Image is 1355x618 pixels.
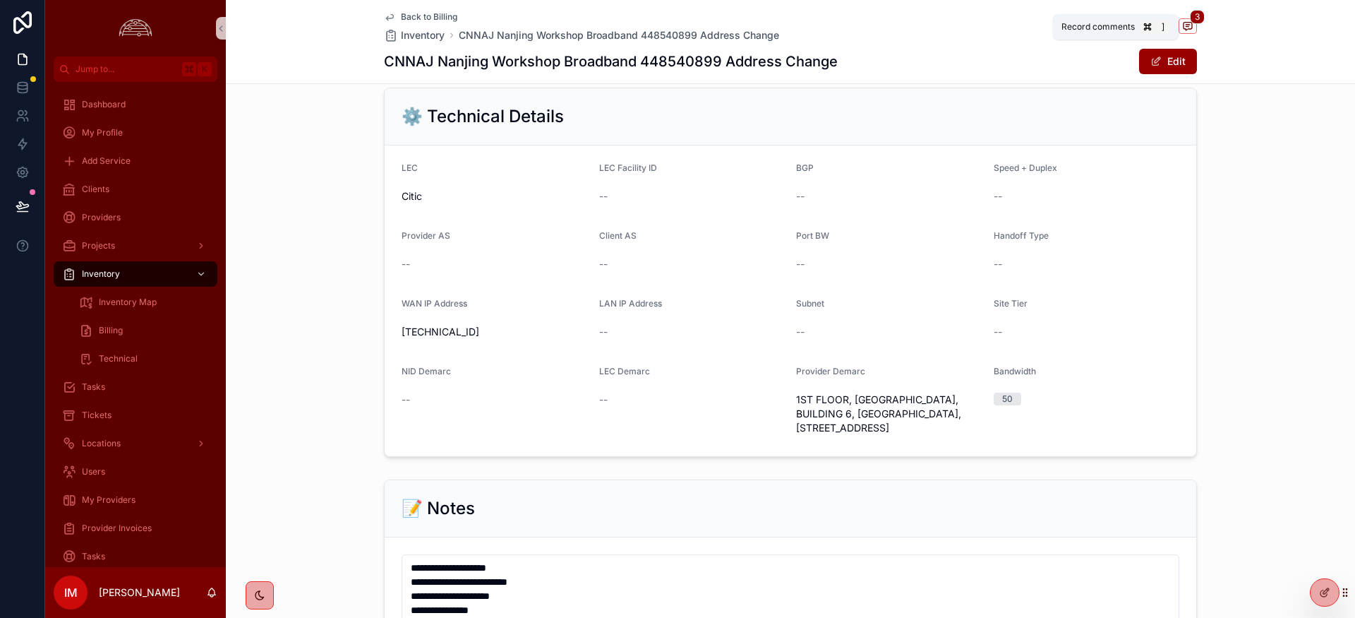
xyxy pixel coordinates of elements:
[99,297,157,308] span: Inventory Map
[82,268,120,280] span: Inventory
[115,17,156,40] img: App logo
[82,494,135,506] span: My Providers
[599,366,650,376] span: LEC Demarc
[796,393,982,435] span: 1ST FLOOR, [GEOGRAPHIC_DATA], BUILDING 6, [GEOGRAPHIC_DATA], [STREET_ADDRESS]
[54,431,217,456] a: Locations
[796,325,805,339] span: --
[401,11,457,23] span: Back to Billing
[599,189,608,203] span: --
[99,586,180,600] p: [PERSON_NAME]
[54,177,217,202] a: Clients
[82,127,123,138] span: My Profile
[402,105,564,128] h2: ⚙️ Technical Details
[402,497,475,520] h2: 📝 Notes
[54,544,217,569] a: Tasks
[82,523,152,534] span: Provider Invoices
[54,374,217,400] a: Tasks
[994,298,1028,309] span: Site Tier
[82,381,105,393] span: Tasks
[82,410,112,421] span: Tickets
[599,393,608,407] span: --
[384,11,457,23] a: Back to Billing
[402,366,451,376] span: NID Demarc
[82,466,105,477] span: Users
[82,184,109,195] span: Clients
[402,189,588,203] span: Citic
[599,257,608,271] span: --
[796,189,805,203] span: --
[384,52,838,71] h1: CNNAJ Nanjing Workshop Broadband 448540899 Address Change
[71,290,217,315] a: Inventory Map
[64,584,78,601] span: IM
[796,257,805,271] span: --
[82,99,126,110] span: Dashboard
[1157,21,1169,32] span: ]
[99,325,123,336] span: Billing
[54,233,217,259] a: Projects
[1179,18,1197,36] button: 3
[599,325,608,339] span: --
[82,438,121,449] span: Locations
[402,257,410,271] span: --
[54,516,217,541] a: Provider Invoices
[402,393,410,407] span: --
[76,64,176,75] span: Jump to...
[994,257,1002,271] span: --
[994,189,1002,203] span: --
[199,64,210,75] span: K
[402,162,418,173] span: LEC
[599,162,657,173] span: LEC Facility ID
[54,459,217,485] a: Users
[796,366,865,376] span: Provider Demarc
[54,148,217,174] a: Add Service
[54,120,217,145] a: My Profile
[599,230,637,241] span: Client AS
[402,230,450,241] span: Provider AS
[82,551,105,562] span: Tasks
[82,155,131,167] span: Add Service
[82,240,115,251] span: Projects
[459,28,779,42] a: CNNAJ Nanjing Workshop Broadband 448540899 Address Change
[401,28,445,42] span: Inventory
[54,205,217,230] a: Providers
[384,28,445,42] a: Inventory
[82,212,121,223] span: Providers
[1002,393,1013,405] div: 50
[994,325,1002,339] span: --
[796,298,824,309] span: Subnet
[45,82,226,567] div: scrollable content
[994,230,1049,241] span: Handoff Type
[1139,49,1197,74] button: Edit
[99,353,138,364] span: Technical
[54,403,217,428] a: Tickets
[54,92,217,117] a: Dashboard
[54,261,217,287] a: Inventory
[796,230,829,241] span: Port BW
[402,298,467,309] span: WAN IP Address
[54,57,217,82] button: Jump to...K
[402,325,588,339] span: [TECHNICAL_ID]
[599,298,662,309] span: LAN IP Address
[796,162,814,173] span: BGP
[994,366,1036,376] span: Bandwidth
[1190,10,1205,24] span: 3
[994,162,1057,173] span: Speed + Duplex
[71,318,217,343] a: Billing
[1061,21,1135,32] span: Record comments
[71,346,217,372] a: Technical
[54,487,217,513] a: My Providers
